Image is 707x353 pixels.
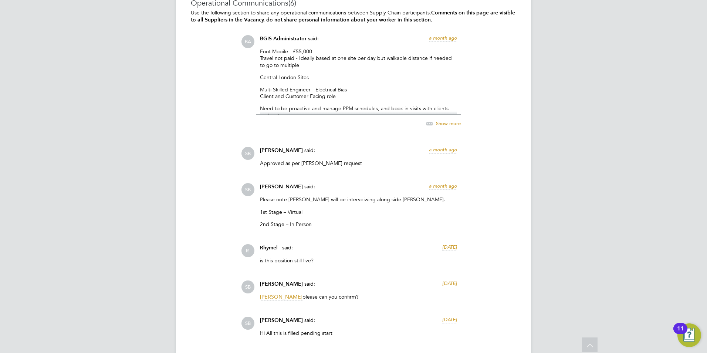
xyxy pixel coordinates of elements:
[304,147,315,154] span: said:
[260,160,457,167] p: Approved as per [PERSON_NAME] request
[304,183,315,190] span: said:
[260,281,303,287] span: [PERSON_NAME]
[677,323,701,347] button: Open Resource Center, 11 new notifications
[241,317,254,330] span: SB
[260,330,457,336] p: Hi All this is filled pending start
[260,48,457,68] p: Foot Mobile - £55,000 Travel not paid - Ideally based at one site per day but walkable distance i...
[241,280,254,293] span: SB
[282,244,293,251] span: said:
[260,36,307,42] span: BGIS Administrator
[442,316,457,323] span: [DATE]
[308,35,319,42] span: said:
[429,147,457,153] span: a month ago
[260,196,457,203] p: Please note [PERSON_NAME] will be interveiwing along side [PERSON_NAME].
[260,184,303,190] span: [PERSON_NAME]
[442,244,457,250] span: [DATE]
[260,317,303,323] span: [PERSON_NAME]
[442,280,457,286] span: [DATE]
[304,280,315,287] span: said:
[260,257,457,264] p: is this position still live?
[260,86,457,100] p: Multi Skilled Engineer - Electrical Bias Client and Customer Facing role
[260,147,303,154] span: [PERSON_NAME]
[260,209,457,215] p: 1st Stage – Virtual
[260,293,457,300] p: please can you confirm?
[429,35,457,41] span: a month ago
[677,329,684,338] div: 11
[191,9,516,23] p: Use the following section to share any operational communications between Supply Chain participants.
[241,244,254,257] span: R-
[260,293,302,300] span: [PERSON_NAME]
[260,221,457,228] p: 2nd Stage – In Person
[191,10,515,23] b: Comments on this page are visible to all Suppliers in the Vacancy, do not share personal informat...
[241,183,254,196] span: SB
[241,35,254,48] span: BA
[260,245,281,251] span: Rhymel -
[429,183,457,189] span: a month ago
[260,74,457,81] p: Central London Sites
[241,147,254,160] span: SB
[436,120,461,127] span: Show more
[304,317,315,323] span: said:
[260,105,457,118] p: Need to be proactive and manage PPM schedules, and book in visits with clients and customers.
